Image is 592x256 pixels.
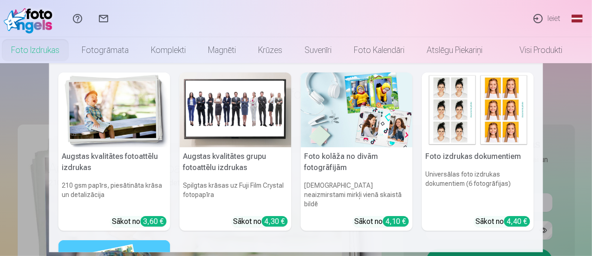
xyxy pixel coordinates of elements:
[234,216,288,227] div: Sākot no
[383,216,409,227] div: 4,10 €
[180,177,292,212] h6: Spilgtas krāsas uz Fuji Film Crystal fotopapīra
[4,4,57,33] img: /fa1
[140,37,197,63] a: Komplekti
[301,72,413,147] img: Foto kolāža no divām fotogrāfijām
[416,37,494,63] a: Atslēgu piekariņi
[301,147,413,177] h5: Foto kolāža no divām fotogrāfijām
[504,216,530,227] div: 4,40 €
[112,216,167,227] div: Sākot no
[301,177,413,212] h6: [DEMOGRAPHIC_DATA] neaizmirstami mirkļi vienā skaistā bildē
[180,72,292,231] a: Augstas kvalitātes grupu fotoattēlu izdrukasAugstas kvalitātes grupu fotoattēlu izdrukasSpilgtas ...
[476,216,530,227] div: Sākot no
[59,72,170,147] img: Augstas kvalitātes fotoattēlu izdrukas
[355,216,409,227] div: Sākot no
[180,147,292,177] h5: Augstas kvalitātes grupu fotoattēlu izdrukas
[59,72,170,231] a: Augstas kvalitātes fotoattēlu izdrukasAugstas kvalitātes fotoattēlu izdrukas210 gsm papīrs, piesā...
[343,37,416,63] a: Foto kalendāri
[180,72,292,147] img: Augstas kvalitātes grupu fotoattēlu izdrukas
[422,72,534,147] img: Foto izdrukas dokumentiem
[494,37,573,63] a: Visi produkti
[71,37,140,63] a: Fotogrāmata
[262,216,288,227] div: 4,30 €
[59,177,170,212] h6: 210 gsm papīrs, piesātināta krāsa un detalizācija
[293,37,343,63] a: Suvenīri
[301,72,413,231] a: Foto kolāža no divām fotogrāfijāmFoto kolāža no divām fotogrāfijām[DEMOGRAPHIC_DATA] neaizmirstam...
[422,166,534,212] h6: Universālas foto izdrukas dokumentiem (6 fotogrāfijas)
[141,216,167,227] div: 3,60 €
[247,37,293,63] a: Krūzes
[422,147,534,166] h5: Foto izdrukas dokumentiem
[59,147,170,177] h5: Augstas kvalitātes fotoattēlu izdrukas
[422,72,534,231] a: Foto izdrukas dokumentiemFoto izdrukas dokumentiemUniversālas foto izdrukas dokumentiem (6 fotogr...
[197,37,247,63] a: Magnēti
